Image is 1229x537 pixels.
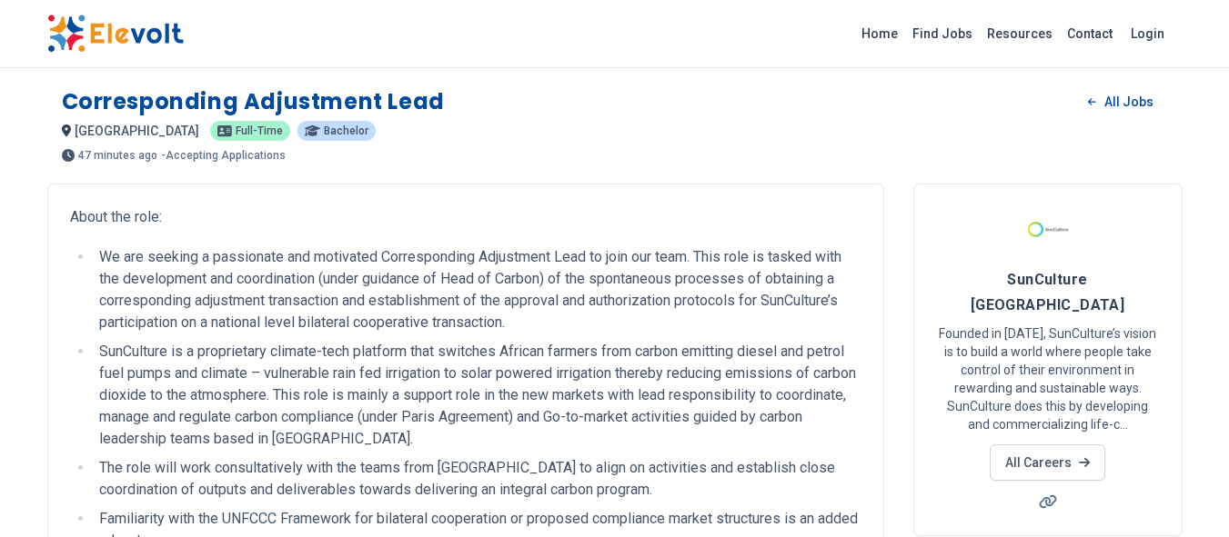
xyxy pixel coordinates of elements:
[62,87,445,116] h1: Corresponding Adjustment Lead
[161,150,286,161] p: - Accepting Applications
[70,206,861,228] p: About the role:
[78,150,157,161] span: 47 minutes ago
[905,19,980,48] a: Find Jobs
[47,15,184,53] img: Elevolt
[854,19,905,48] a: Home
[75,124,199,138] span: [GEOGRAPHIC_DATA]
[990,444,1105,481] a: All Careers
[1025,206,1071,252] img: SunCulture Kenya
[94,246,861,333] li: We are seeking a passionate and motivated Corresponding Adjustment Lead to join our team. This ro...
[971,271,1125,313] span: SunCulture [GEOGRAPHIC_DATA]
[236,125,283,136] span: Full-time
[1073,88,1167,115] a: All Jobs
[1060,19,1120,48] a: Contact
[1120,15,1175,52] a: Login
[94,341,861,450] li: SunCulture is a proprietary climate-tech platform that switches African farmers from carbon emitt...
[936,324,1160,433] p: Founded in [DATE], SunCulture’s vision is to build a world where people take control of their env...
[324,125,368,136] span: Bachelor
[94,457,861,501] li: The role will work consultatively with the teams from [GEOGRAPHIC_DATA] to align on activities an...
[980,19,1060,48] a: Resources
[1138,450,1229,537] iframe: Chat Widget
